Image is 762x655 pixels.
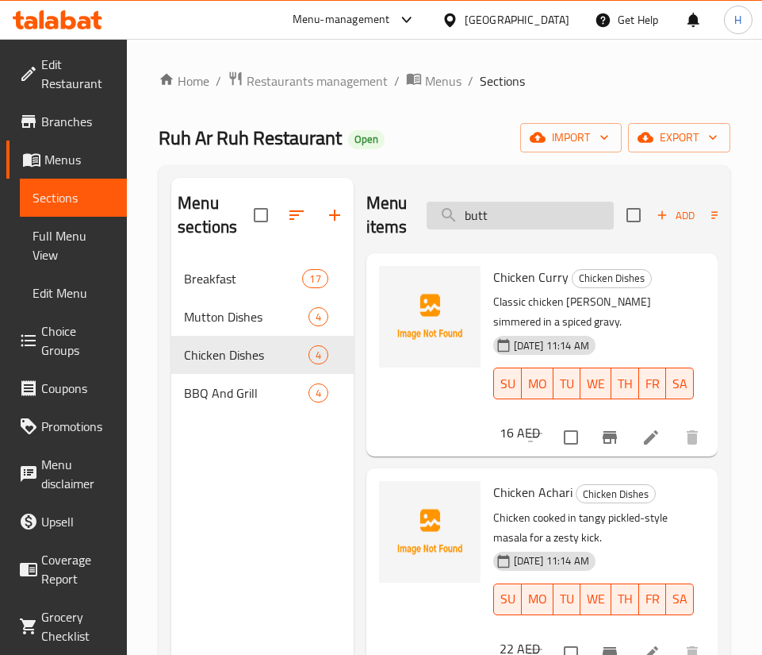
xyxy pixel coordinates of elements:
[171,253,354,418] nav: Menu sections
[20,179,127,217] a: Sections
[184,345,308,364] span: Chicken Dishes
[611,368,639,399] button: TH
[33,188,114,207] span: Sections
[493,508,692,548] p: Chicken cooked in tangy pickled-style masala for a zesty kick.
[666,584,694,615] button: SA
[171,298,354,336] div: Mutton Dishes4
[500,372,515,395] span: SU
[587,372,605,395] span: WE
[639,584,666,615] button: FR
[41,455,114,493] span: Menu disclaimer
[309,348,327,363] span: 4
[6,445,127,503] a: Menu disclaimer
[522,368,553,399] button: MO
[247,71,388,91] span: Restaurants management
[308,345,328,364] div: items
[159,71,730,91] nav: breadcrumb
[6,541,127,598] a: Coverage Report
[6,102,127,141] a: Branches
[650,203,701,228] span: Add item
[303,272,327,287] span: 17
[171,336,354,374] div: Chicken Dishes4
[641,428,661,447] a: Edit menu item
[618,588,633,611] span: TH
[572,269,651,287] span: Chicken Dishes
[44,150,114,169] span: Menus
[493,584,522,615] button: SU
[507,553,595,568] span: [DATE] 11:14 AM
[348,130,385,149] div: Open
[20,274,127,312] a: Edit Menu
[553,368,580,399] button: TU
[41,607,114,645] span: Grocery Checklist
[673,418,711,457] button: delete
[425,71,461,91] span: Menus
[553,584,580,615] button: TU
[159,120,342,156] span: Ruh Ar Ruh Restaurant
[641,128,718,148] span: export
[645,372,660,395] span: FR
[533,128,609,148] span: import
[654,206,697,225] span: Add
[493,265,569,289] span: Chicken Curry
[711,206,755,225] span: Sort
[628,123,730,152] button: export
[650,203,701,228] button: Add
[617,198,650,232] span: Select section
[6,141,127,179] a: Menus
[406,71,461,91] a: Menus
[41,550,114,588] span: Coverage Report
[41,322,114,360] span: Choice Groups
[6,503,127,541] a: Upsell
[379,266,481,368] img: Chicken Curry
[734,11,741,29] span: H
[522,584,553,615] button: MO
[41,417,114,436] span: Promotions
[528,372,547,395] span: MO
[560,588,574,611] span: TU
[666,368,694,399] button: SA
[308,307,328,326] div: items
[293,10,390,29] div: Menu-management
[500,588,515,611] span: SU
[184,383,308,403] span: BBQ And Grill
[6,407,127,445] a: Promotions
[171,374,354,412] div: BBQ And Grill4
[528,588,547,611] span: MO
[580,584,611,615] button: WE
[348,133,385,146] span: Open
[41,55,114,93] span: Edit Restaurant
[33,283,114,302] span: Edit Menu
[309,310,327,325] span: 4
[591,418,629,457] button: Branch-specific-item
[587,588,605,611] span: WE
[672,372,687,395] span: SA
[184,269,302,288] div: Breakfast
[309,386,327,401] span: 4
[465,11,569,29] div: [GEOGRAPHIC_DATA]
[618,372,633,395] span: TH
[366,191,408,239] h2: Menu items
[493,292,692,332] p: Classic chicken [PERSON_NAME] simmered in a spiced gravy.
[707,203,759,228] button: Sort
[520,123,622,152] button: import
[427,202,614,229] input: search
[576,484,656,503] div: Chicken Dishes
[6,598,127,655] a: Grocery Checklist
[507,338,595,353] span: [DATE] 11:14 AM
[159,71,209,91] a: Home
[560,372,574,395] span: TU
[41,112,114,131] span: Branches
[171,260,354,298] div: Breakfast17
[672,588,687,611] span: SA
[184,307,308,326] span: Mutton Dishes
[468,71,473,91] li: /
[6,369,127,407] a: Coupons
[645,588,660,611] span: FR
[178,191,254,239] h2: Menu sections
[379,481,481,583] img: Chicken Achari
[493,480,572,504] span: Chicken Achari
[500,422,540,444] h6: 16 AED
